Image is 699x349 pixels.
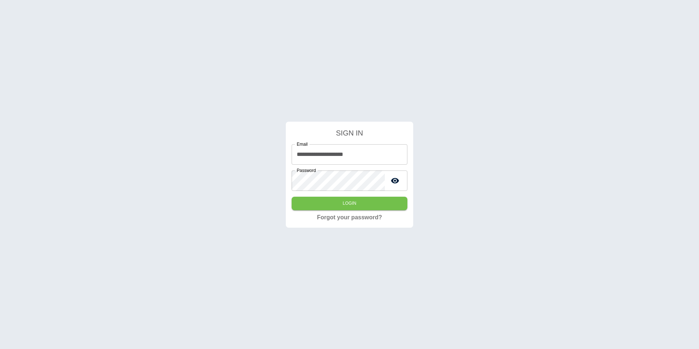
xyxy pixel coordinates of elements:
h4: SIGN IN [292,128,407,138]
a: Forgot your password? [317,213,382,222]
button: toggle password visibility [388,173,402,188]
label: Email [297,141,308,147]
label: Password [297,167,316,173]
button: Login [292,197,407,210]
